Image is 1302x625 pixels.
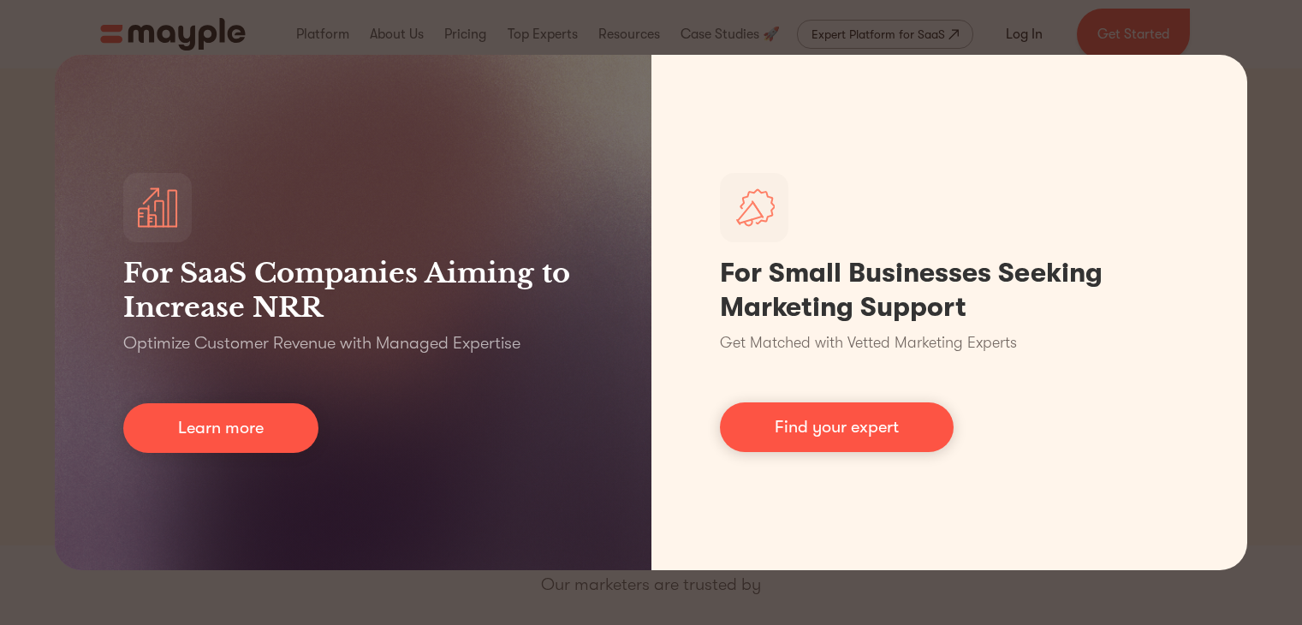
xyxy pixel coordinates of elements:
p: Get Matched with Vetted Marketing Experts [720,331,1017,354]
p: Optimize Customer Revenue with Managed Expertise [123,331,520,355]
a: Find your expert [720,402,954,452]
h3: For SaaS Companies Aiming to Increase NRR [123,256,583,324]
h1: For Small Businesses Seeking Marketing Support [720,256,1180,324]
a: Learn more [123,403,318,453]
